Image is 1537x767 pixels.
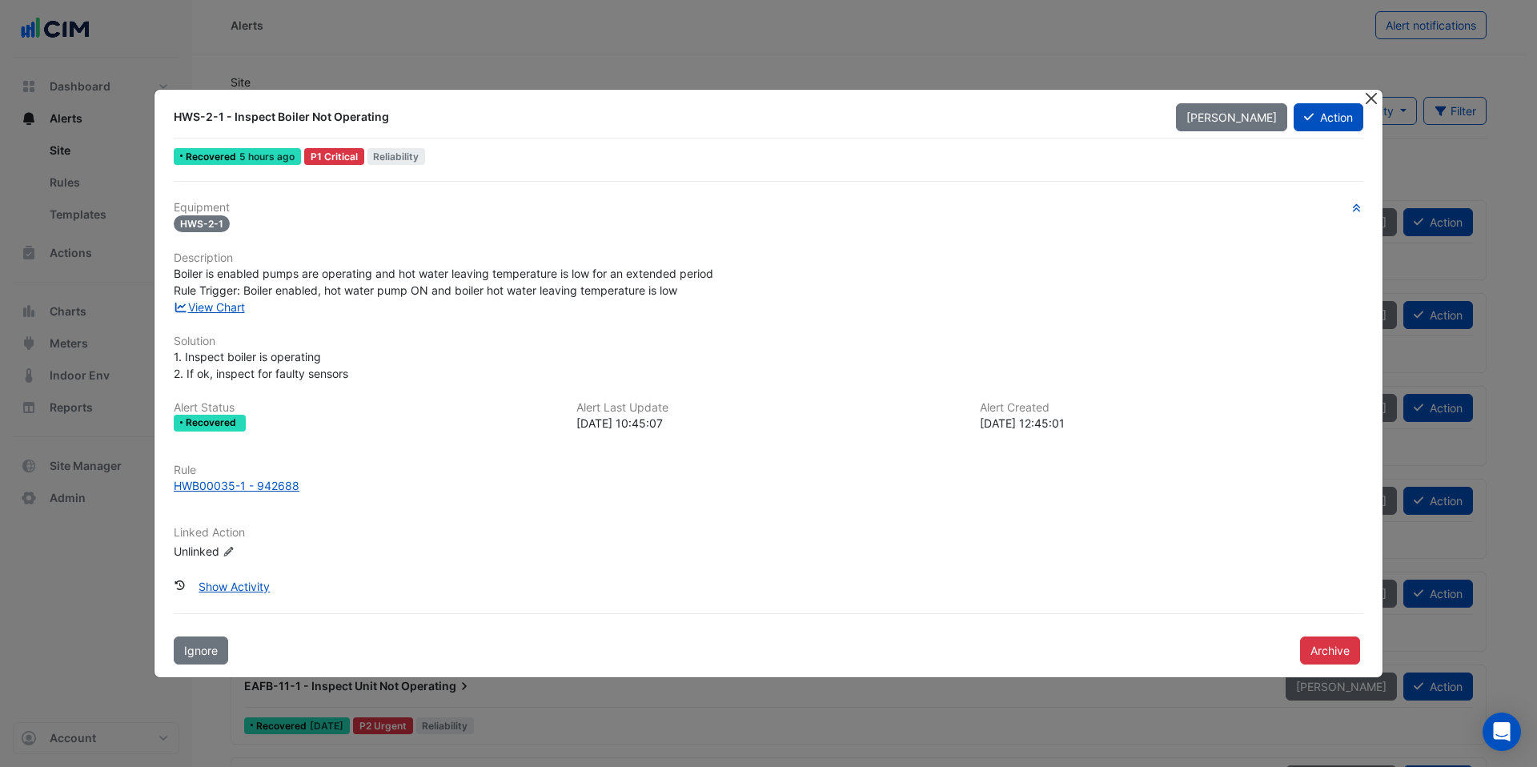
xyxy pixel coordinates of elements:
span: HWS-2-1 [174,215,230,232]
button: [PERSON_NAME] [1176,103,1287,131]
span: [PERSON_NAME] [1186,110,1277,124]
a: View Chart [174,300,245,314]
span: Ignore [184,644,218,657]
div: [DATE] 12:45:01 [980,415,1363,432]
div: [DATE] 10:45:07 [576,415,960,432]
button: Close [1362,90,1379,106]
button: Show Activity [188,572,280,600]
h6: Equipment [174,201,1363,215]
fa-icon: Edit Linked Action [223,545,235,557]
div: HWS-2-1 - Inspect Boiler Not Operating [174,109,1157,125]
span: 1. Inspect boiler is operating 2. If ok, inspect for faulty sensors [174,350,348,380]
span: Wed 03-Sep-2025 10:45 AEST [239,151,295,163]
span: Reliability [367,148,426,165]
h6: Description [174,251,1363,265]
span: Boiler is enabled pumps are operating and hot water leaving temperature is low for an extended pe... [174,267,713,297]
a: HWB00035-1 - 942688 [174,477,1363,494]
div: P1 Critical [304,148,364,165]
div: Open Intercom Messenger [1483,713,1521,751]
button: Archive [1300,636,1360,665]
span: Recovered [186,152,239,162]
div: HWB00035-1 - 942688 [174,477,299,494]
button: Action [1294,103,1363,131]
h6: Alert Created [980,401,1363,415]
h6: Alert Status [174,401,557,415]
div: Unlinked [174,542,366,559]
button: Ignore [174,636,228,665]
h6: Linked Action [174,526,1363,540]
h6: Solution [174,335,1363,348]
h6: Rule [174,464,1363,477]
span: Recovered [186,418,239,428]
h6: Alert Last Update [576,401,960,415]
